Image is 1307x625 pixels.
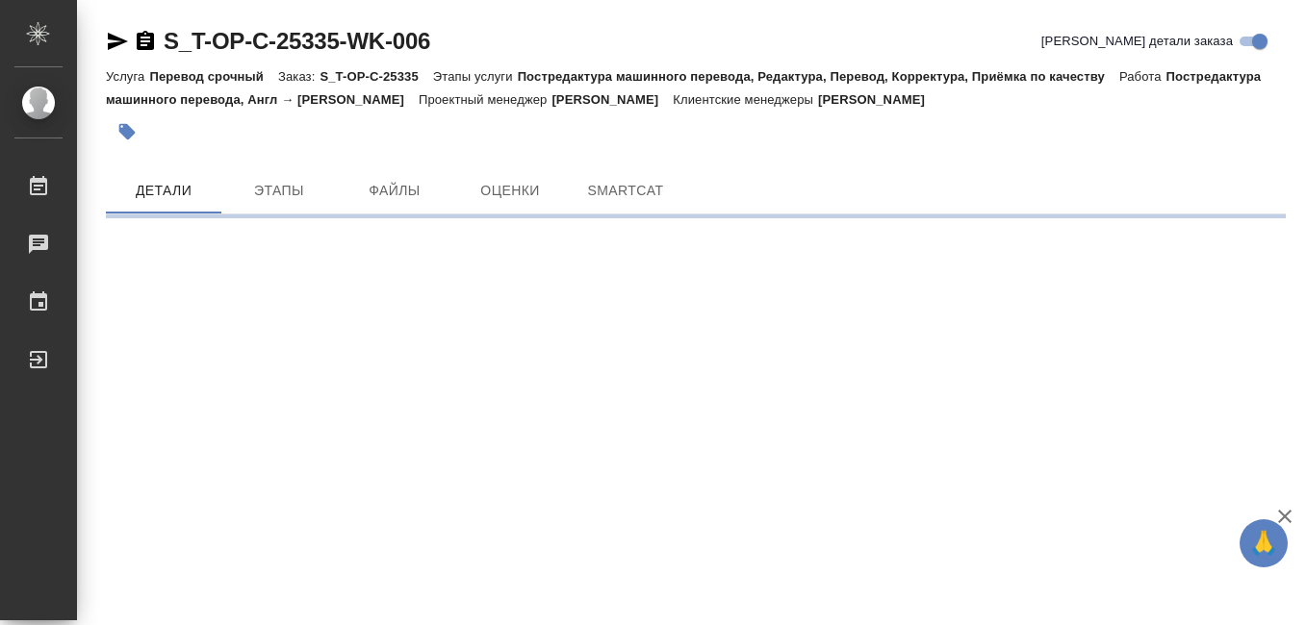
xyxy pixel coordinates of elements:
[106,69,149,84] p: Услуга
[106,111,148,153] button: Добавить тэг
[1119,69,1166,84] p: Работа
[117,179,210,203] span: Детали
[320,69,432,84] p: S_T-OP-C-25335
[419,92,551,107] p: Проектный менеджер
[106,30,129,53] button: Скопировать ссылку для ЯМессенджера
[164,28,430,54] a: S_T-OP-C-25335-WK-006
[579,179,672,203] span: SmartCat
[818,92,939,107] p: [PERSON_NAME]
[233,179,325,203] span: Этапы
[348,179,441,203] span: Файлы
[1240,519,1288,567] button: 🙏
[278,69,320,84] p: Заказ:
[134,30,157,53] button: Скопировать ссылку
[464,179,556,203] span: Оценки
[551,92,673,107] p: [PERSON_NAME]
[673,92,818,107] p: Клиентские менеджеры
[518,69,1119,84] p: Постредактура машинного перевода, Редактура, Перевод, Корректура, Приёмка по качеству
[149,69,278,84] p: Перевод срочный
[1247,523,1280,563] span: 🙏
[433,69,518,84] p: Этапы услуги
[1041,32,1233,51] span: [PERSON_NAME] детали заказа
